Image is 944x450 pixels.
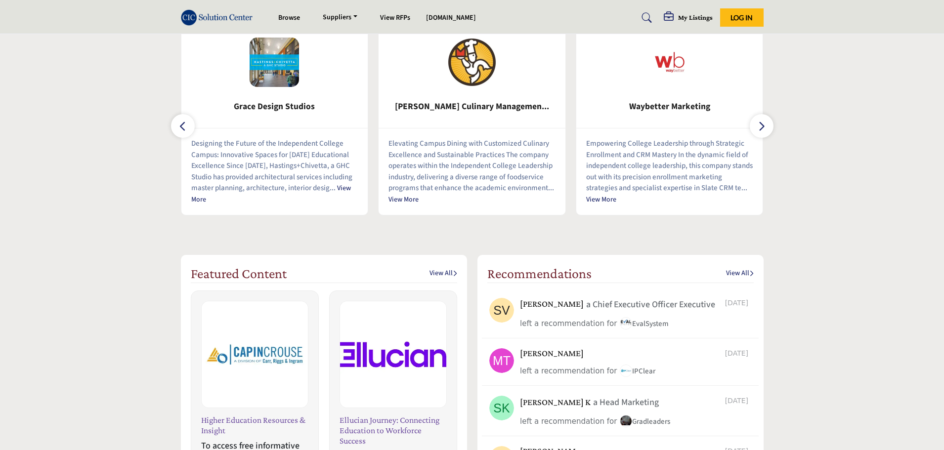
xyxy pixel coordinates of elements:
[520,348,584,359] h5: [PERSON_NAME]
[191,265,287,282] h2: Featured Content
[620,365,632,377] img: image
[388,138,556,205] p: Elevating Campus Dining with Customized Culinary Excellence and Sustainable Practices The company...
[380,13,410,23] a: View RFPs
[520,367,617,375] span: left a recommendation for
[726,269,754,279] a: View All
[426,13,476,23] a: [DOMAIN_NAME]
[725,298,751,308] span: [DATE]
[620,366,655,376] span: IPClear
[620,415,632,427] img: image
[201,415,308,436] h3: Higher Education Resources & Insight
[725,348,751,359] span: [DATE]
[393,94,551,120] b: Metz Culinary Management
[632,10,658,26] a: Search
[620,317,632,329] img: image
[520,417,617,426] span: left a recommendation for
[620,366,655,378] a: imageIPClear
[591,100,748,113] span: Waybetter Marketing
[620,319,669,329] span: EvalSystem
[316,11,364,25] a: Suppliers
[730,13,753,22] span: Log In
[520,319,617,328] span: left a recommendation for
[620,416,670,428] a: imageGradleaders
[181,94,368,120] a: Grace Design Studios
[645,38,694,87] img: Waybetter Marketing
[447,38,497,87] img: Metz Culinary Management
[489,396,514,420] img: avtar-image
[720,8,764,27] button: Log In
[191,138,358,205] p: Designing the Future of the Independent College Campus: Innovative Spaces for [DATE] Educational ...
[388,195,419,205] a: View More
[725,396,751,406] span: [DATE]
[393,100,551,113] span: [PERSON_NAME] Culinary Managemen...
[741,183,747,193] span: ...
[586,195,616,205] a: View More
[181,9,258,26] img: Site Logo
[278,13,300,23] a: Browse
[250,38,299,87] img: Grace Design Studios
[489,298,514,323] img: avtar-image
[489,348,514,373] img: avtar-image
[520,299,584,310] h5: [PERSON_NAME]
[429,269,457,279] a: View All
[593,396,659,409] p: a Head Marketing
[620,318,669,330] a: imageEvalSystem
[340,415,447,446] h3: Ellucian Journey: Connecting Education to Workforce Success
[586,298,715,311] p: a Chief Executive Officer Executive
[591,94,748,120] b: Waybetter Marketing
[620,416,670,427] span: Gradleaders
[487,265,592,282] h2: Recommendations
[196,94,353,120] b: Grace Design Studios
[548,183,554,193] span: ...
[340,301,446,408] img: Logo of Ellucian, click to view details
[196,100,353,113] span: Grace Design Studios
[330,183,336,193] span: ...
[678,13,713,22] h5: My Listings
[379,94,565,120] a: [PERSON_NAME] Culinary Managemen...
[664,12,713,24] div: My Listings
[520,397,591,408] h5: [PERSON_NAME] K
[586,138,753,205] p: Empowering College Leadership through Strategic Enrollment and CRM Mastery In the dynamic field o...
[576,94,763,120] a: Waybetter Marketing
[202,301,308,408] img: Logo of CapinCrouse, click to view details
